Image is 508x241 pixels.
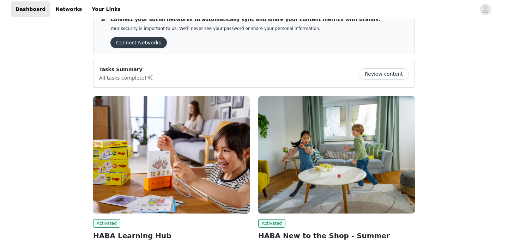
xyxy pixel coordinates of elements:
[359,68,409,80] button: Review content
[11,1,50,17] a: Dashboard
[110,26,380,31] p: Your security is important to us. We’ll never see your password or share your personal information.
[93,230,250,241] h2: HABA Learning Hub
[258,219,285,228] span: Activated
[87,1,125,17] a: Your Links
[110,16,380,23] p: Connect your social networks to automatically sync and share your content metrics with brands.
[99,66,153,73] p: Tasks Summary
[258,230,415,241] h2: HABA New to the Shop - Summer
[258,96,415,214] img: HABA USA
[93,219,120,228] span: Activated
[51,1,86,17] a: Networks
[93,96,250,214] img: HABA USA
[99,73,153,82] p: All tasks complete!
[110,37,167,48] button: Connect Networks
[482,4,489,15] div: avatar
